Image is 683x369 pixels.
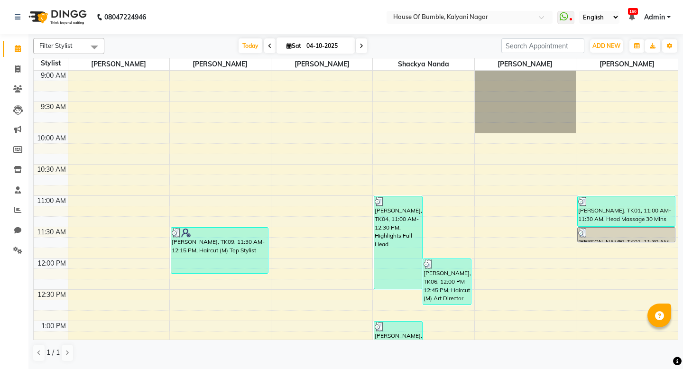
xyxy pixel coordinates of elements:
[629,13,635,21] a: 160
[578,196,675,226] div: [PERSON_NAME], TK01, 11:00 AM-11:30 AM, Head Massage 30 Mins
[374,196,422,289] div: [PERSON_NAME], TK04, 11:00 AM-12:30 PM, Highlights Full Head
[68,58,169,70] span: [PERSON_NAME]
[423,259,471,304] div: [PERSON_NAME], TK06, 12:00 PM-12:45 PM, Haircut (M) Art Director Shackya
[578,228,675,242] div: [PERSON_NAME], TK01, 11:30 AM-11:45 AM, Ear Waxing
[46,348,60,358] span: 1 / 1
[171,228,268,273] div: [PERSON_NAME], TK09, 11:30 AM-12:15 PM, Haircut (M) Top Stylist
[35,165,68,175] div: 10:30 AM
[36,290,68,300] div: 12:30 PM
[39,102,68,112] div: 9:30 AM
[576,58,678,70] span: [PERSON_NAME]
[644,12,665,22] span: Admin
[104,4,146,30] b: 08047224946
[34,58,68,68] div: Stylist
[39,71,68,81] div: 9:00 AM
[35,227,68,237] div: 11:30 AM
[39,42,73,49] span: Filter Stylist
[304,39,351,53] input: 2025-10-04
[35,196,68,206] div: 11:00 AM
[271,58,372,70] span: [PERSON_NAME]
[628,8,638,15] span: 160
[501,38,584,53] input: Search Appointment
[35,133,68,143] div: 10:00 AM
[24,4,89,30] img: logo
[36,258,68,268] div: 12:00 PM
[239,38,262,53] span: Today
[373,58,474,70] span: Shackya Nanda
[592,42,620,49] span: ADD NEW
[590,39,623,53] button: ADD NEW
[284,42,304,49] span: Sat
[39,321,68,331] div: 1:00 PM
[475,58,576,70] span: [PERSON_NAME]
[170,58,271,70] span: [PERSON_NAME]
[643,331,674,360] iframe: chat widget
